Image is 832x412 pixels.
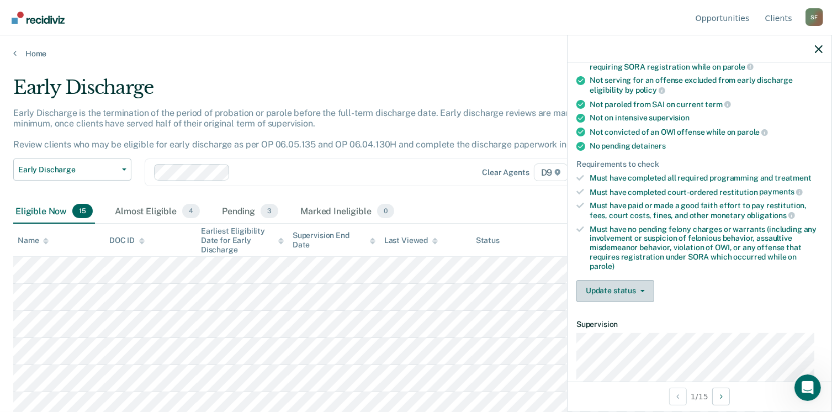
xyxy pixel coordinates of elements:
[747,211,795,220] span: obligations
[13,108,607,150] p: Early Discharge is the termination of the period of probation or parole before the full-term disc...
[261,204,278,218] span: 3
[384,236,438,245] div: Last Viewed
[482,168,529,177] div: Clear agents
[18,236,49,245] div: Name
[723,62,754,71] span: parole
[576,160,823,169] div: Requirements to check
[669,388,687,405] button: Previous Opportunity
[201,226,284,254] div: Earliest Eligibility Date for Early Discharge
[13,49,819,59] a: Home
[293,231,375,250] div: Supervision End Date
[12,12,65,24] img: Recidiviz
[476,236,500,245] div: Status
[737,128,768,136] span: parole
[590,113,823,123] div: Not on intensive
[576,320,823,329] dt: Supervision
[113,199,202,224] div: Almost Eligible
[805,8,823,26] div: S F
[182,204,200,218] span: 4
[109,236,145,245] div: DOC ID
[590,173,823,183] div: Must have completed all required programming and
[590,141,823,151] div: No pending
[590,187,823,197] div: Must have completed court-ordered restitution
[590,127,823,137] div: Not convicted of an OWI offense while on
[13,76,637,108] div: Early Discharge
[377,204,394,218] span: 0
[632,141,666,150] span: detainers
[706,100,731,109] span: term
[635,86,665,94] span: policy
[590,76,823,94] div: Not serving for an offense excluded from early discharge eligibility by
[534,163,569,181] span: D9
[590,99,823,109] div: Not paroled from SAI on current
[649,113,690,122] span: supervision
[576,280,654,302] button: Update status
[590,201,823,220] div: Must have paid or made a good faith effort to pay restitution, fees, court costs, fines, and othe...
[18,165,118,175] span: Early Discharge
[590,262,614,271] span: parole)
[298,199,396,224] div: Marked Ineligible
[794,374,821,401] iframe: Intercom live chat
[712,388,730,405] button: Next Opportunity
[72,204,93,218] span: 15
[220,199,280,224] div: Pending
[805,8,823,26] button: Profile dropdown button
[775,173,812,182] span: treatment
[760,187,803,196] span: payments
[590,225,823,271] div: Must have no pending felony charges or warrants (including any involvement or suspicion of feloni...
[568,382,831,411] div: 1 / 15
[13,199,95,224] div: Eligible Now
